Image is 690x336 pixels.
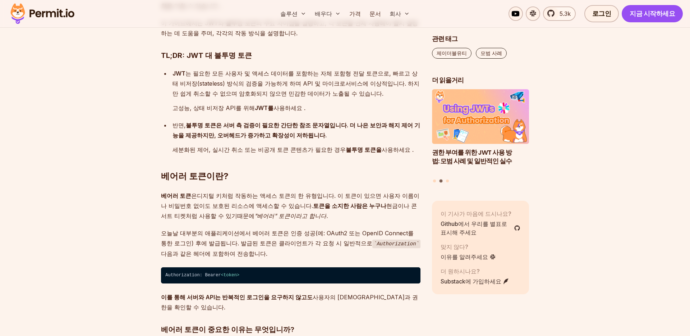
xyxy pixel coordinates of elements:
[237,212,254,219] font: 때문에
[480,50,502,56] font: 모범 사례
[7,1,78,26] img: 허가 로고
[432,89,529,144] img: 권한 부여를 위한 JWT 사용 방법: 모범 사례 및 일반적인 실수
[172,122,186,129] font: 반면,
[315,10,332,17] font: 배우다
[191,192,197,199] font: 은
[161,294,313,301] font: 이를 통해 서버와 API는 반복적인 로그인을 요구하지 않고도
[161,250,267,257] font: 다음과 같은 헤더에 포함하여 전송합니다.
[440,179,443,182] button: 슬라이드 2로 이동
[161,267,420,284] code: Authorization: Bearer
[560,10,571,17] font: 5.3k
[273,104,305,112] font: 사용하세요 .
[441,210,511,217] font: 이 기사가 마음에 드시나요?
[441,277,509,285] a: Substack에 가입하세요
[476,48,507,59] a: 모범 사례
[372,240,420,248] code: Authorization
[161,325,294,334] font: 베어러 토큰이 중요한 이유는 무엇입니까?
[224,304,225,311] font: .
[221,273,239,278] span: < >
[630,9,675,18] font: 지금 시작하세요
[584,5,619,22] a: 로그인
[437,50,467,56] font: 제이더블유티
[382,146,414,153] font: 사용하세요 .
[280,10,298,17] font: 솔루션
[161,192,191,199] font: 베어러 토큰
[312,6,344,21] button: 배우다
[277,6,309,21] button: 솔루션
[172,122,420,139] font: 불투명 토큰은 서버 측 검증이 필요한 간단한 참조 문자열입니다. 더 나은 보안과 해지 제어 기능을 제공하지만, 오버헤드가 증가하고 확장성이 저하됩니다.
[161,230,414,247] font: 오늘날 대부분의 애플리케이션에서 베어러 토큰은 인증 성공(예: OAuth2 또는 OpenID Connect를 통한 로그인) 후에 발급됩니다. 발급된 토큰은 클라이언트가 각 요...
[172,104,255,112] font: 고성능, 상태 비저장 API를 위해
[387,6,413,21] button: 회사
[161,171,229,181] font: 베어러 토큰이란?
[432,89,529,183] div: 게시물
[161,51,252,60] font: TL;DR: JWT 대 불투명 토큰
[367,6,384,21] a: 문서
[592,9,611,18] font: 로그인
[172,70,419,97] font: 는 필요한 모든 사용자 및 액세스 데이터를 포함하는 자체 포함형 전달 토큰으로, 빠르고 상태 비저장(stateless) 방식의 검증을 가능하게 하며 API 및 마이크로서비스에...
[432,89,529,175] a: 권한 부여를 위한 JWT 사용 방법: 모범 사례 및 일반적인 실수권한 부여를 위한 JWT 사용 방법: 모범 사례 및 일반적인 실수
[172,146,346,153] font: 세분화된 제어, 실시간 취소 또는 비공개 토큰 콘텐츠가 필요한 경우
[432,76,464,85] font: 더 읽을거리
[349,10,361,17] font: 가격
[441,267,480,274] font: 더 원하시나요?
[441,219,520,236] a: Github에서 우리를 별표로 표시해 주세요
[313,202,386,209] font: 토큰을 소지한 사람은 누구나
[441,252,496,261] a: 이유를 알려주세요
[432,89,529,175] li: 3개 중 2개
[432,147,512,165] font: 권한 부여를 위한 JWT 사용 방법: 모범 사례 및 일반적인 실수
[390,10,401,17] font: 회사
[254,212,328,219] font: "베어러" 토큰이라고 합니다.
[346,146,382,153] font: 불투명 토큰을
[446,179,449,182] button: 슬라이드 3으로 이동
[255,104,273,112] font: JWT를
[433,179,436,182] button: 슬라이드 1로 이동
[224,273,237,278] span: token
[622,5,683,22] a: 지금 시작하세요
[432,34,457,43] font: 관련 태그
[543,6,576,21] a: 5.3k
[346,6,364,21] a: 가격
[161,192,419,209] font: 디지털 키처럼 작동하는 액세스 토큰의 한 유형입니다. 이 토큰이 있으면 사용자 이름이나 비밀번호 없이도 보호된 리소스에 액세스할 수 있습니다.
[369,10,381,17] font: 문서
[172,70,185,77] font: JWT
[432,48,471,59] a: 제이더블유티
[441,243,468,250] font: 맞지 않다?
